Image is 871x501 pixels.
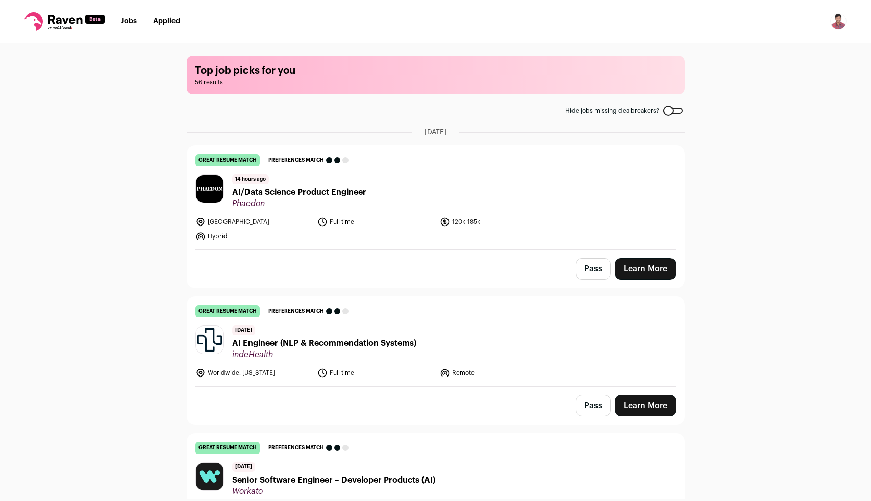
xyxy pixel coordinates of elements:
[232,474,435,486] span: Senior Software Engineer – Developer Products (AI)
[232,486,435,496] span: Workato
[576,258,611,280] button: Pass
[576,395,611,416] button: Pass
[187,297,684,386] a: great resume match Preferences match [DATE] AI Engineer (NLP & Recommendation Systems) indeHealth...
[232,186,366,198] span: AI/Data Science Product Engineer
[232,349,416,360] span: indeHealth
[121,18,137,25] a: Jobs
[268,155,324,165] span: Preferences match
[195,154,260,166] div: great resume match
[195,231,312,241] li: Hybrid
[195,305,260,317] div: great resume match
[232,325,255,335] span: [DATE]
[317,368,434,378] li: Full time
[268,306,324,316] span: Preferences match
[232,174,269,184] span: 14 hours ago
[195,368,312,378] li: Worldwide, [US_STATE]
[615,395,676,416] a: Learn More
[195,442,260,454] div: great resume match
[440,368,556,378] li: Remote
[196,326,223,354] img: 17dd50d40b759f00971661950de8c6766eb24dacad776ff52f0c5d40cd617d07.png
[195,78,677,86] span: 56 results
[317,217,434,227] li: Full time
[232,462,255,472] span: [DATE]
[425,127,446,137] span: [DATE]
[830,13,847,30] button: Open dropdown
[153,18,180,25] a: Applied
[196,463,223,490] img: 532b9a75a18f3b607e672b7e877b4271766a630579cc5574e640d553939b214b.jpg
[615,258,676,280] a: Learn More
[830,13,847,30] img: 19395944-medium_jpg
[196,175,223,203] img: 5a570ae8925a422804656c5dfd2b3402b78f289ae883d468910d892aaf417baa
[195,64,677,78] h1: Top job picks for you
[440,217,556,227] li: 120k-185k
[187,146,684,249] a: great resume match Preferences match 14 hours ago AI/Data Science Product Engineer Phaedon [GEOGR...
[232,198,366,209] span: Phaedon
[195,217,312,227] li: [GEOGRAPHIC_DATA]
[232,337,416,349] span: AI Engineer (NLP & Recommendation Systems)
[268,443,324,453] span: Preferences match
[565,107,659,115] span: Hide jobs missing dealbreakers?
